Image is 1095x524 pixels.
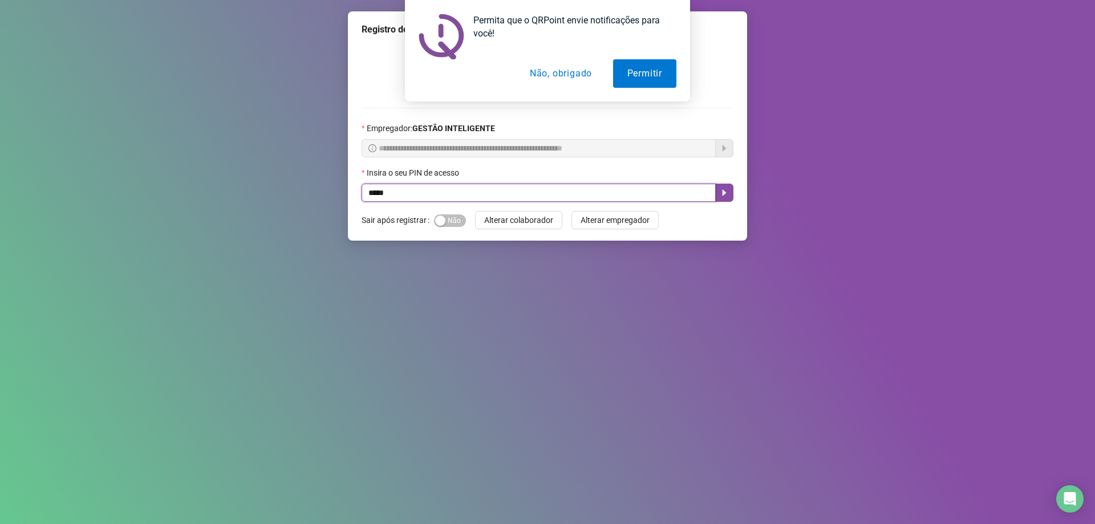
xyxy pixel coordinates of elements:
[1056,485,1084,513] div: Open Intercom Messenger
[464,14,676,40] div: Permita que o QRPoint envie notificações para você!
[362,166,467,179] label: Insira o seu PIN de acesso
[475,211,562,229] button: Alterar colaborador
[720,188,729,197] span: caret-right
[613,59,676,88] button: Permitir
[516,59,606,88] button: Não, obrigado
[419,14,464,59] img: notification icon
[368,144,376,152] span: info-circle
[367,122,495,135] span: Empregador :
[362,211,434,229] label: Sair após registrar
[571,211,659,229] button: Alterar empregador
[581,214,650,226] span: Alterar empregador
[412,124,495,133] strong: GESTÃO INTELIGENTE
[484,214,553,226] span: Alterar colaborador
